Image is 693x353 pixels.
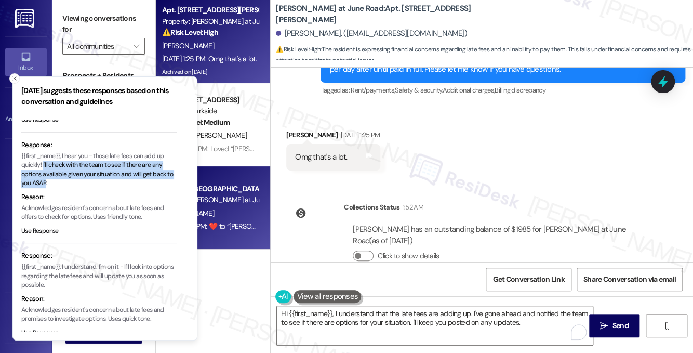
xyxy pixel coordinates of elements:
strong: ⚠️ Risk Level: High [162,28,218,37]
div: Omg that's a lot. [295,152,347,163]
div: Archived on [DATE] [161,66,259,79]
label: Click to show details [378,251,439,262]
div: Response: [21,251,177,261]
span: [PERSON_NAME] [162,41,214,50]
div: Tagged as: [321,83,685,98]
div: Property: [PERSON_NAME] at June Road [162,194,258,205]
span: Additional charges , [443,86,495,95]
div: Collections Status [344,202,399,213]
label: Viewing conversations for [62,10,145,38]
button: Send [589,314,639,337]
a: Inbox [5,48,47,76]
button: Use Response [21,329,59,338]
p: Acknowledges resident's concern about late fees and offers to check for options. Uses friendly tone. [21,204,177,222]
div: Property: Parkside [162,106,258,116]
span: : The resident is expressing financial concerns regarding late fees and an inability to pay them.... [276,44,693,67]
div: [PERSON_NAME] has an outstanding balance of $1985 for [PERSON_NAME] at June Road (as of [DATE]) [353,224,642,246]
input: All communities [67,38,128,55]
img: ResiDesk Logo [15,9,36,28]
div: Apt. [STREET_ADDRESS] [162,95,258,106]
div: Apt. [STREET_ADDRESS][PERSON_NAME] [162,5,258,16]
div: [DATE] 1:25 PM: Omg that's a lot. [162,54,257,63]
span: Safety & security , [395,86,442,95]
i:  [600,322,608,330]
div: [PERSON_NAME]. ([EMAIL_ADDRESS][DOMAIN_NAME]) [276,28,467,39]
span: Rent/payments , [351,86,395,95]
button: Close toast [9,73,20,84]
div: Property: [PERSON_NAME] at June Road [162,16,258,27]
div: [PERSON_NAME] [286,129,380,144]
div: Apt. 104, [GEOGRAPHIC_DATA][PERSON_NAME] at June Road 2 [162,184,258,194]
span: Send [612,320,628,331]
i:  [662,322,670,330]
textarea: To enrich screen reader interactions, please activate Accessibility in Grammarly extension settings [277,306,593,345]
i:  [134,42,139,50]
b: [PERSON_NAME] at June Road: Apt. [STREET_ADDRESS][PERSON_NAME] [276,3,484,25]
div: 1:52 AM [399,202,423,213]
button: Use Response [21,227,59,236]
div: Reason: [21,294,177,304]
span: Share Conversation via email [583,274,676,285]
span: Billing discrepancy [495,86,545,95]
div: Response: [21,140,177,150]
strong: ⚠️ Risk Level: High [276,45,321,54]
span: Get Conversation Link [492,274,564,285]
a: Leads [5,304,47,332]
p: Acknowledges resident's concern about late fees and promises to investigate options. Uses quick t... [21,306,177,324]
button: Use Response [21,115,59,125]
div: [DATE] 1:25 PM [338,129,380,140]
h3: [DATE] suggests these responses based on this conversation and guidelines [21,85,177,107]
a: Site Visit • [5,150,47,178]
a: Insights • [5,201,47,229]
span: [PERSON_NAME] [195,130,247,140]
p: {{first_name}}, I hear you - those late fees can add up quickly! I'll check with the team to see ... [21,152,177,188]
div: Reason: [21,192,177,202]
a: Buildings [5,252,47,280]
p: {{first_name}}, I understand. I'm on it - I'll look into options regarding the late fees and will... [21,263,177,290]
button: Get Conversation Link [486,268,571,291]
button: Share Conversation via email [577,268,683,291]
